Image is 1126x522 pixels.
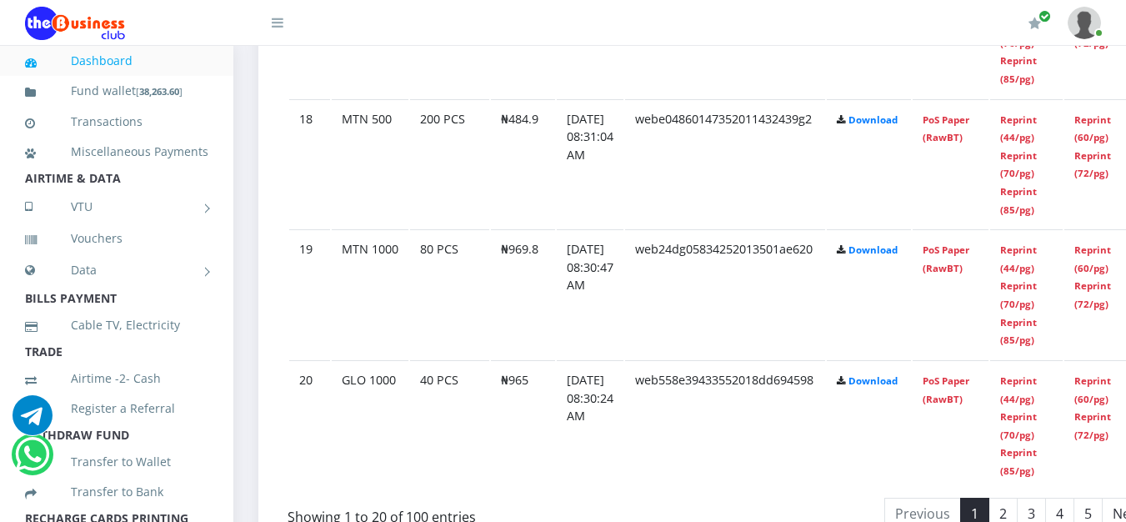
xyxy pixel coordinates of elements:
a: Reprint (85/pg) [1000,185,1037,216]
a: Airtime -2- Cash [25,359,208,398]
a: PoS Paper (RawBT) [923,374,969,405]
a: Cable TV, Electricity [25,306,208,344]
td: ₦484.9 [491,99,555,228]
td: MTN 500 [332,99,408,228]
td: web24dg05834252013501ae620 [625,229,825,359]
a: Data [25,249,208,291]
td: [DATE] 08:30:24 AM [557,360,623,489]
a: Download [848,243,898,256]
a: Reprint (70/pg) [1000,279,1037,310]
a: Download [848,374,898,387]
a: Chat for support [13,408,53,435]
a: Reprint (72/pg) [1074,149,1111,180]
a: Reprint (44/pg) [1000,113,1037,144]
a: VTU [25,186,208,228]
td: 20 [289,360,330,489]
a: Reprint (60/pg) [1074,113,1111,144]
td: 80 PCS [410,229,489,359]
a: Reprint (70/pg) [1000,410,1037,441]
td: 200 PCS [410,99,489,228]
td: webe04860147352011432439g2 [625,99,825,228]
a: Reprint (60/pg) [1074,243,1111,274]
a: PoS Paper (RawBT) [923,113,969,144]
a: Reprint (70/pg) [1000,18,1037,49]
a: Chat for support [15,447,49,474]
a: Reprint (72/pg) [1074,279,1111,310]
td: 40 PCS [410,360,489,489]
a: Transactions [25,103,208,141]
b: 38,263.60 [139,85,179,98]
a: Reprint (85/pg) [1000,54,1037,85]
a: Transfer to Bank [25,473,208,511]
a: Register a Referral [25,389,208,428]
small: [ ] [136,85,183,98]
a: Transfer to Wallet [25,443,208,481]
td: ₦969.8 [491,229,555,359]
td: web558e39433552018dd694598 [625,360,825,489]
i: Renew/Upgrade Subscription [1028,17,1041,30]
a: Reprint (72/pg) [1074,410,1111,441]
a: Fund wallet[38,263.60] [25,72,208,111]
a: Reprint (44/pg) [1000,243,1037,274]
a: Vouchers [25,219,208,258]
td: 19 [289,229,330,359]
a: Miscellaneous Payments [25,133,208,171]
td: [DATE] 08:30:47 AM [557,229,623,359]
a: PoS Paper (RawBT) [923,243,969,274]
img: Logo [25,7,125,40]
td: [DATE] 08:31:04 AM [557,99,623,228]
td: 18 [289,99,330,228]
td: GLO 1000 [332,360,408,489]
a: Download [848,113,898,126]
a: Reprint (60/pg) [1074,374,1111,405]
a: Reprint (85/pg) [1000,316,1037,347]
img: User [1068,7,1101,39]
td: MTN 1000 [332,229,408,359]
a: Reprint (85/pg) [1000,446,1037,477]
span: Renew/Upgrade Subscription [1038,10,1051,23]
a: Reprint (70/pg) [1000,149,1037,180]
a: Dashboard [25,42,208,80]
a: Reprint (72/pg) [1074,18,1111,49]
td: ₦965 [491,360,555,489]
a: Reprint (44/pg) [1000,374,1037,405]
